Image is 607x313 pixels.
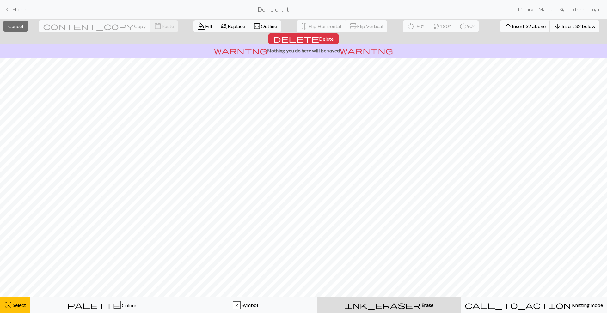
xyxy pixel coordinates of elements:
[4,301,12,310] span: highlight_alt
[301,22,308,31] span: flip
[432,22,440,31] span: sync
[121,302,137,308] span: Colour
[273,34,319,43] span: delete
[515,3,536,16] a: Library
[174,297,318,313] button: x Symbol
[550,20,599,32] button: Insert 32 below
[214,46,267,55] span: warning
[319,36,334,42] span: Delete
[461,297,607,313] button: Knitting mode
[340,46,393,55] span: warning
[414,23,424,29] span: -90°
[554,22,561,31] span: arrow_downward
[407,22,414,31] span: rotate_left
[459,22,467,31] span: rotate_right
[512,23,546,29] span: Insert 32 above
[261,23,277,29] span: Outline
[253,22,261,31] span: border_outer
[345,301,420,310] span: ink_eraser
[8,23,23,29] span: Cancel
[30,297,174,313] button: Colour
[557,3,587,16] a: Sign up free
[220,22,228,31] span: find_replace
[297,20,346,32] button: Flip Horizontal
[428,20,455,32] button: 180°
[349,22,358,30] span: flip
[241,302,258,308] span: Symbol
[39,20,150,32] button: Copy
[258,6,289,13] h2: Demo chart
[420,302,433,308] span: Erase
[43,22,134,31] span: content_copy
[465,301,571,310] span: call_to_action
[3,21,28,32] button: Cancel
[233,302,240,309] div: x
[67,301,120,310] span: palette
[587,3,603,16] a: Login
[357,23,383,29] span: Flip Vertical
[228,23,245,29] span: Replace
[249,20,281,32] button: Outline
[12,302,26,308] span: Select
[561,23,595,29] span: Insert 32 below
[268,33,339,44] button: Delete
[198,22,205,31] span: format_color_fill
[216,20,249,32] button: Replace
[345,20,387,32] button: Flip Vertical
[467,23,475,29] span: 90°
[193,20,216,32] button: Fill
[317,297,461,313] button: Erase
[3,47,604,54] p: Nothing you do here will be saved
[12,6,26,12] span: Home
[440,23,451,29] span: 180°
[4,4,26,15] a: Home
[500,20,550,32] button: Insert 32 above
[571,302,603,308] span: Knitting mode
[403,20,429,32] button: -90°
[308,23,341,29] span: Flip Horizontal
[504,22,512,31] span: arrow_upward
[536,3,557,16] a: Manual
[455,20,479,32] button: 90°
[4,5,11,14] span: keyboard_arrow_left
[205,23,212,29] span: Fill
[134,23,146,29] span: Copy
